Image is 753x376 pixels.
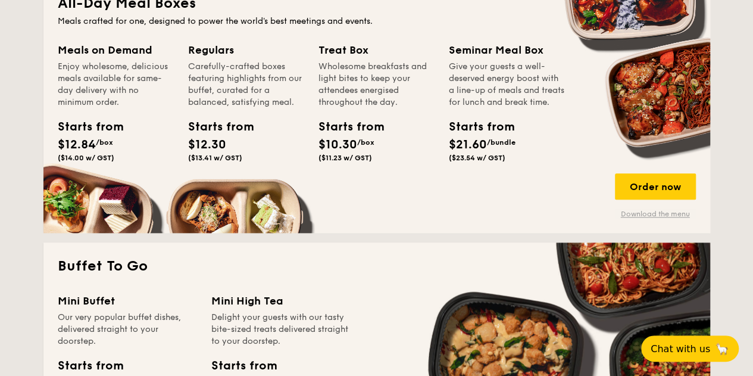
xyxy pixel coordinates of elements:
[449,42,565,58] div: Seminar Meal Box
[651,343,710,355] span: Chat with us
[188,154,242,162] span: ($13.41 w/ GST)
[58,61,174,108] div: Enjoy wholesome, delicious meals available for same-day delivery with no minimum order.
[449,138,487,152] span: $21.60
[58,42,174,58] div: Meals on Demand
[641,335,739,362] button: Chat with us🦙
[58,357,123,375] div: Starts from
[188,118,242,136] div: Starts from
[615,209,696,219] a: Download the menu
[318,61,435,108] div: Wholesome breakfasts and light bites to keep your attendees energised throughout the day.
[211,293,351,309] div: Mini High Tea
[188,42,304,58] div: Regulars
[487,138,515,147] span: /bundle
[449,118,502,136] div: Starts from
[96,138,113,147] span: /box
[211,312,351,347] div: Delight your guests with our tasty bite-sized treats delivered straight to your doorstep.
[58,312,197,347] div: Our very popular buffet dishes, delivered straight to your doorstep.
[211,357,276,375] div: Starts from
[449,154,505,162] span: ($23.54 w/ GST)
[318,154,372,162] span: ($11.23 w/ GST)
[188,138,226,152] span: $12.30
[58,138,96,152] span: $12.84
[615,173,696,200] div: Order now
[449,61,565,108] div: Give your guests a well-deserved energy boost with a line-up of meals and treats for lunch and br...
[58,118,111,136] div: Starts from
[318,118,372,136] div: Starts from
[318,138,357,152] span: $10.30
[58,154,114,162] span: ($14.00 w/ GST)
[58,257,696,276] h2: Buffet To Go
[357,138,374,147] span: /box
[188,61,304,108] div: Carefully-crafted boxes featuring highlights from our buffet, curated for a balanced, satisfying ...
[318,42,435,58] div: Treat Box
[58,15,696,27] div: Meals crafted for one, designed to power the world's best meetings and events.
[58,293,197,309] div: Mini Buffet
[715,342,729,356] span: 🦙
